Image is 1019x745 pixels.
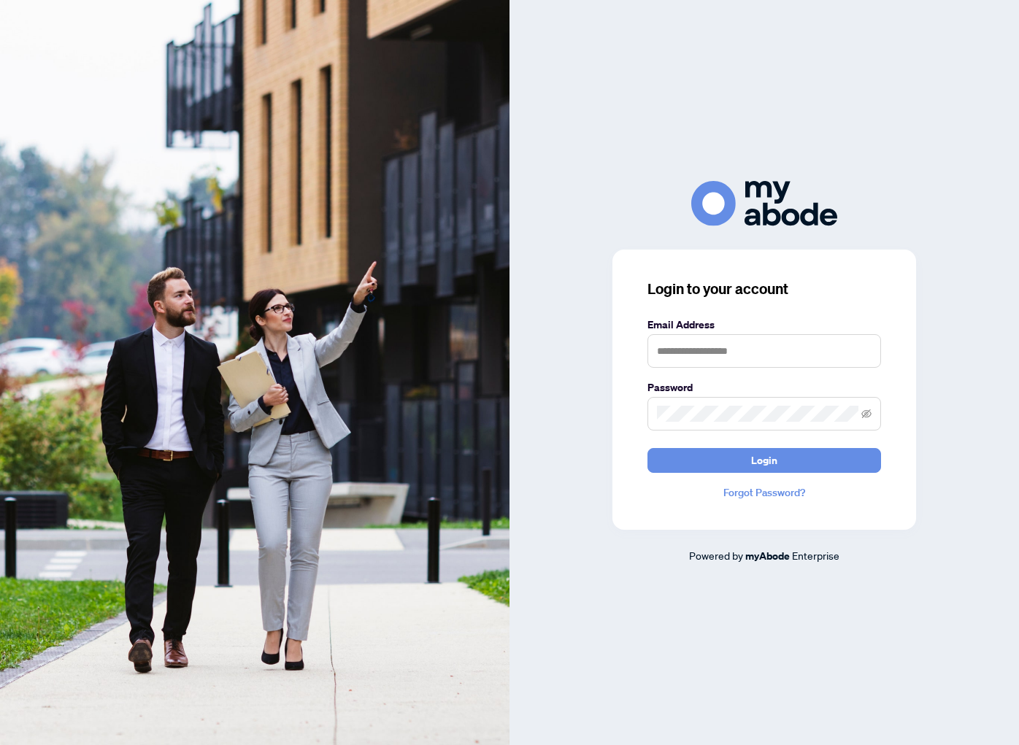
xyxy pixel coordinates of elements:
label: Password [647,379,881,395]
span: Login [751,449,777,472]
a: myAbode [745,548,790,564]
a: Forgot Password? [647,485,881,501]
span: Enterprise [792,549,839,562]
span: Powered by [689,549,743,562]
h3: Login to your account [647,279,881,299]
img: ma-logo [691,181,837,225]
label: Email Address [647,317,881,333]
span: eye-invisible [861,409,872,419]
button: Login [647,448,881,473]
